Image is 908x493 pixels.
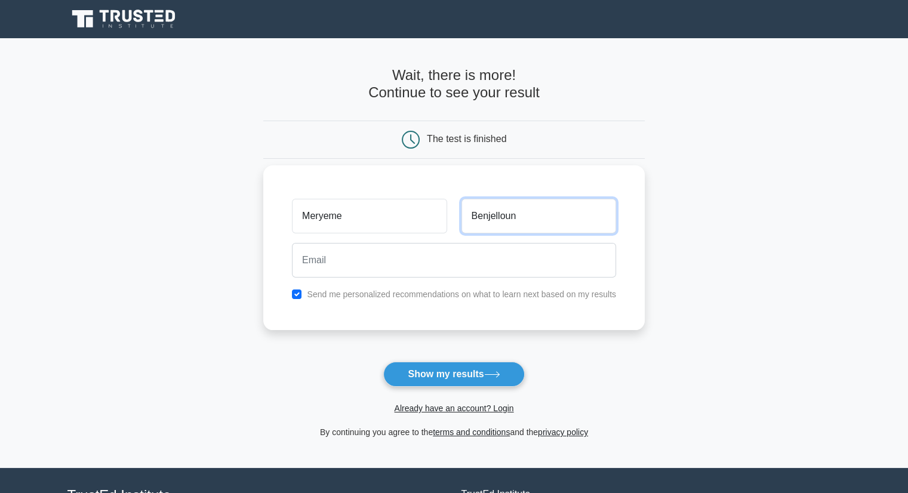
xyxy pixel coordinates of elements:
a: privacy policy [538,427,588,437]
label: Send me personalized recommendations on what to learn next based on my results [307,289,616,299]
a: terms and conditions [433,427,510,437]
input: Email [292,243,616,278]
button: Show my results [383,362,524,387]
a: Already have an account? Login [394,403,513,413]
h4: Wait, there is more! Continue to see your result [263,67,645,101]
input: First name [292,199,447,233]
div: By continuing you agree to the and the [256,425,652,439]
div: The test is finished [427,134,506,144]
input: Last name [461,199,616,233]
